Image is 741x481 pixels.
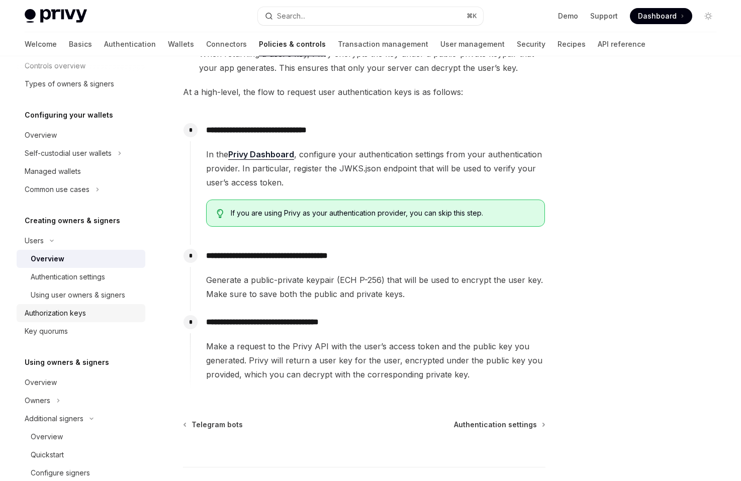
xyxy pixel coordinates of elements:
div: Owners [25,395,50,407]
svg: Tip [217,209,224,218]
a: Demo [558,11,578,21]
span: Dashboard [638,11,677,21]
div: Authentication settings [31,271,105,283]
div: Using user owners & signers [31,289,125,301]
a: User management [440,32,505,56]
span: Authentication settings [454,420,537,430]
a: Authentication settings [17,268,145,286]
a: Support [590,11,618,21]
a: Security [517,32,545,56]
div: Users [25,235,44,247]
a: Overview [17,250,145,268]
a: Authentication settings [454,420,544,430]
a: Basics [69,32,92,56]
div: Common use cases [25,183,89,196]
button: Toggle Users section [17,232,145,250]
a: Using user owners & signers [17,286,145,304]
div: Overview [31,253,64,265]
div: Self-custodial user wallets [25,147,112,159]
a: Overview [17,126,145,144]
a: Dashboard [630,8,692,24]
span: Telegram bots [192,420,243,430]
span: In the , configure your authentication settings from your authentication provider. In particular,... [206,147,545,189]
span: ⌘ K [467,12,477,20]
a: Privy Dashboard [228,149,294,160]
a: Connectors [206,32,247,56]
a: Overview [17,373,145,392]
a: Policies & controls [259,32,326,56]
a: Wallets [168,32,194,56]
a: Welcome [25,32,57,56]
button: Toggle Owners section [17,392,145,410]
div: Quickstart [31,449,64,461]
h5: Using owners & signers [25,356,109,368]
button: Toggle Self-custodial user wallets section [17,144,145,162]
a: Key quorums [17,322,145,340]
a: Quickstart [17,446,145,464]
span: Make a request to the Privy API with the user’s access token and the public key you generated. Pr... [206,339,545,381]
button: Toggle Common use cases section [17,180,145,199]
a: Types of owners & signers [17,75,145,93]
div: Key quorums [25,325,68,337]
span: Generate a public-private keypair (ECH P-256) that will be used to encrypt the user key. Make sur... [206,273,545,301]
h5: Creating owners & signers [25,215,120,227]
button: Open search [258,7,483,25]
a: Overview [17,428,145,446]
span: At a high-level, the flow to request user authentication keys is as follows: [183,85,545,99]
div: Managed wallets [25,165,81,177]
div: Additional signers [25,413,83,425]
div: Authorization keys [25,307,86,319]
div: Search... [277,10,305,22]
a: Transaction management [338,32,428,56]
div: Configure signers [31,467,90,479]
button: Toggle Additional signers section [17,410,145,428]
a: Managed wallets [17,162,145,180]
div: Overview [31,431,63,443]
a: Recipes [558,32,586,56]
a: Authorization keys [17,304,145,322]
h5: Configuring your wallets [25,109,113,121]
li: When returning a user’s key, Privy encrypts the key under a public-private keypair that your app ... [183,47,545,75]
a: Authentication [104,32,156,56]
span: If you are using Privy as your authentication provider, you can skip this step. [231,208,535,218]
div: Overview [25,376,57,389]
a: Telegram bots [184,420,243,430]
a: API reference [598,32,645,56]
button: Toggle dark mode [700,8,716,24]
div: Overview [25,129,57,141]
div: Types of owners & signers [25,78,114,90]
img: light logo [25,9,87,23]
